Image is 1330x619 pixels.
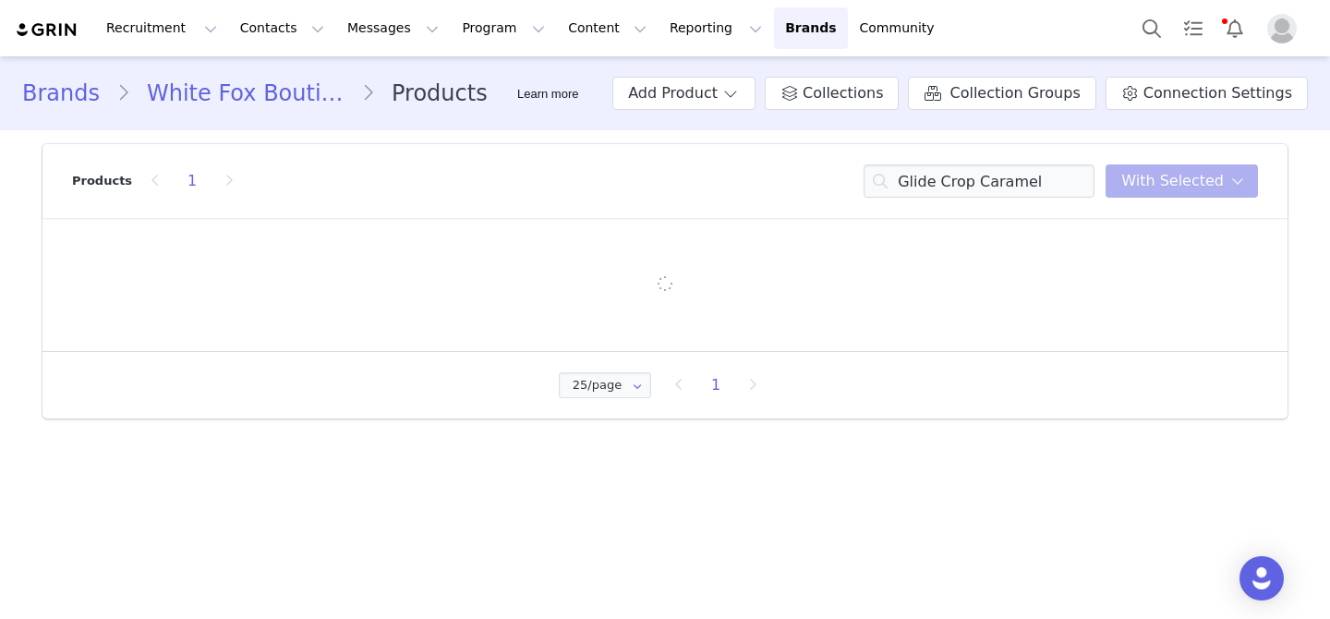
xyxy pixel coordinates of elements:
button: Reporting [659,7,773,49]
button: Contacts [229,7,335,49]
input: Select [559,372,651,398]
div: Tooltip anchor [514,85,582,103]
a: Collections [765,77,899,110]
a: Connection Settings [1106,77,1308,110]
button: Profile [1256,14,1315,43]
span: Collection Groups [949,82,1080,104]
button: Program [451,7,556,49]
button: Notifications [1215,7,1255,49]
p: Products [72,172,132,190]
span: Collections [803,82,883,104]
button: Search [1131,7,1172,49]
div: Open Intercom Messenger [1239,556,1284,601]
a: White Fox Boutique [GEOGRAPHIC_DATA] [130,77,361,110]
button: Add Product [612,77,756,110]
a: Community [849,7,954,49]
button: Messages [336,7,450,49]
a: Tasks [1173,7,1214,49]
img: placeholder-profile.jpg [1267,14,1297,43]
span: With Selected [1121,170,1224,192]
button: With Selected [1106,164,1258,198]
a: Brands [774,7,847,49]
img: grin logo [15,21,79,39]
button: Recruitment [95,7,228,49]
a: Brands [22,77,116,110]
button: Content [557,7,658,49]
a: Collection Groups [908,77,1095,110]
li: 1 [178,168,206,194]
li: 1 [702,372,730,398]
span: Connection Settings [1143,82,1292,104]
input: Search products [864,164,1094,198]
